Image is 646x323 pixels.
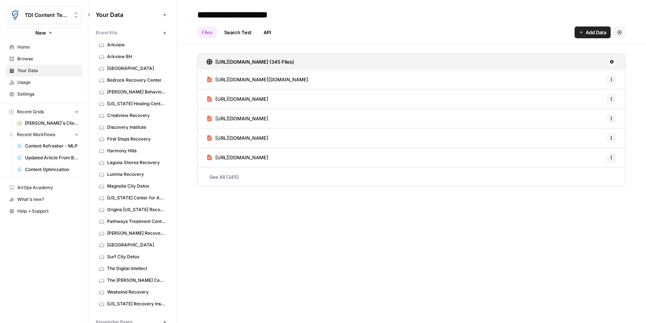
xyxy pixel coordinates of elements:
[96,168,169,180] a: Lumina Recovery
[107,171,166,178] span: Lumina Recovery
[96,227,169,239] a: [PERSON_NAME] Recovery Center
[107,230,166,237] span: [PERSON_NAME] Recovery Center
[107,53,166,60] span: Arkview BH
[96,298,169,310] a: [US_STATE] Recovery Institute
[96,86,169,98] a: [PERSON_NAME] Behavioral Health
[206,54,294,70] a: [URL][DOMAIN_NAME] (345 Files)
[17,91,79,97] span: Settings
[25,166,79,173] span: Content Optimization
[96,133,169,145] a: First Steps Recovery
[96,180,169,192] a: Magnolia City Detox
[107,89,166,95] span: [PERSON_NAME] Behavioral Health
[8,8,22,22] img: TDI Content Team Logo
[96,110,169,121] a: Crestview Recovery
[96,10,160,19] span: Your Data
[206,148,268,167] a: [URL][DOMAIN_NAME]
[215,76,308,83] span: [URL][DOMAIN_NAME][DOMAIN_NAME]
[197,26,217,38] a: Files
[215,154,268,161] span: [URL][DOMAIN_NAME]
[107,265,166,272] span: The Digital Intellect
[17,184,79,191] span: AirOps Academy
[96,263,169,274] a: The Digital Intellect
[107,218,166,225] span: Pathways Treatment Center
[6,205,82,217] button: Help + Support
[107,195,166,201] span: [US_STATE] Center for Adolescent Wellness
[96,145,169,157] a: Harmony Hills
[107,277,166,284] span: The [PERSON_NAME] Center
[220,26,256,38] a: Search Test
[96,286,169,298] a: Westwind Recovery
[197,167,625,187] a: See All (345)
[107,112,166,119] span: Crestview Recovery
[96,239,169,251] a: [GEOGRAPHIC_DATA]
[107,100,166,107] span: [US_STATE] Healing Centers
[25,11,69,19] span: TDI Content Team
[107,301,166,307] span: [US_STATE] Recovery Institute
[96,251,169,263] a: Surf City Detox
[6,194,82,205] button: What's new?
[206,70,308,89] a: [URL][DOMAIN_NAME][DOMAIN_NAME]
[107,136,166,142] span: First Steps Recovery
[107,77,166,84] span: Bedrock Recovery Center
[6,6,82,24] button: Workspace: TDI Content Team
[17,44,79,50] span: Home
[25,155,79,161] span: Updated Article From Brief
[107,242,166,248] span: [GEOGRAPHIC_DATA]
[14,117,82,129] a: [PERSON_NAME]'s Clients - Optimizing Content
[17,208,79,214] span: Help + Support
[96,157,169,168] a: Laguna Shores Recovery
[206,109,268,128] a: [URL][DOMAIN_NAME]
[206,128,268,148] a: [URL][DOMAIN_NAME]
[107,159,166,166] span: Laguna Shores Recovery
[215,95,268,103] span: [URL][DOMAIN_NAME]
[215,58,294,65] h3: [URL][DOMAIN_NAME] (345 Files)
[575,26,611,38] button: Add Data
[6,41,82,53] a: Home
[96,274,169,286] a: The [PERSON_NAME] Center
[17,79,79,86] span: Usage
[14,152,82,164] a: Updated Article From Brief
[206,89,268,109] a: [URL][DOMAIN_NAME]
[6,27,82,38] button: New
[25,143,79,149] span: Content Refresher - MLP
[215,115,268,122] span: [URL][DOMAIN_NAME]
[17,67,79,74] span: Your Data
[96,63,169,74] a: [GEOGRAPHIC_DATA]
[215,134,268,142] span: [URL][DOMAIN_NAME]
[107,65,166,72] span: [GEOGRAPHIC_DATA]
[6,53,82,65] a: Browse
[6,182,82,194] a: AirOps Academy
[96,51,169,63] a: Arkview BH
[14,140,82,152] a: Content Refresher - MLP
[96,39,169,51] a: Arkview
[14,164,82,175] a: Content Optimization
[96,192,169,204] a: [US_STATE] Center for Adolescent Wellness
[6,77,82,88] a: Usage
[107,253,166,260] span: Surf City Detox
[17,109,44,115] span: Recent Grids
[96,98,169,110] a: [US_STATE] Healing Centers
[107,42,166,48] span: Arkview
[6,65,82,77] a: Your Data
[96,121,169,133] a: Discovery Institute
[107,148,166,154] span: Harmony Hills
[96,29,117,36] span: Brand Kits
[6,129,82,140] button: Recent Workflows
[107,183,166,189] span: Magnolia City Detox
[25,120,79,127] span: [PERSON_NAME]'s Clients - Optimizing Content
[6,106,82,117] button: Recent Grids
[107,206,166,213] span: Origins [US_STATE] Recovery
[17,131,55,138] span: Recent Workflows
[259,26,276,38] a: API
[35,29,46,36] span: New
[107,289,166,295] span: Westwind Recovery
[107,124,166,131] span: Discovery Institute
[96,216,169,227] a: Pathways Treatment Center
[586,29,606,36] span: Add Data
[96,204,169,216] a: Origins [US_STATE] Recovery
[6,88,82,100] a: Settings
[17,56,79,62] span: Browse
[96,74,169,86] a: Bedrock Recovery Center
